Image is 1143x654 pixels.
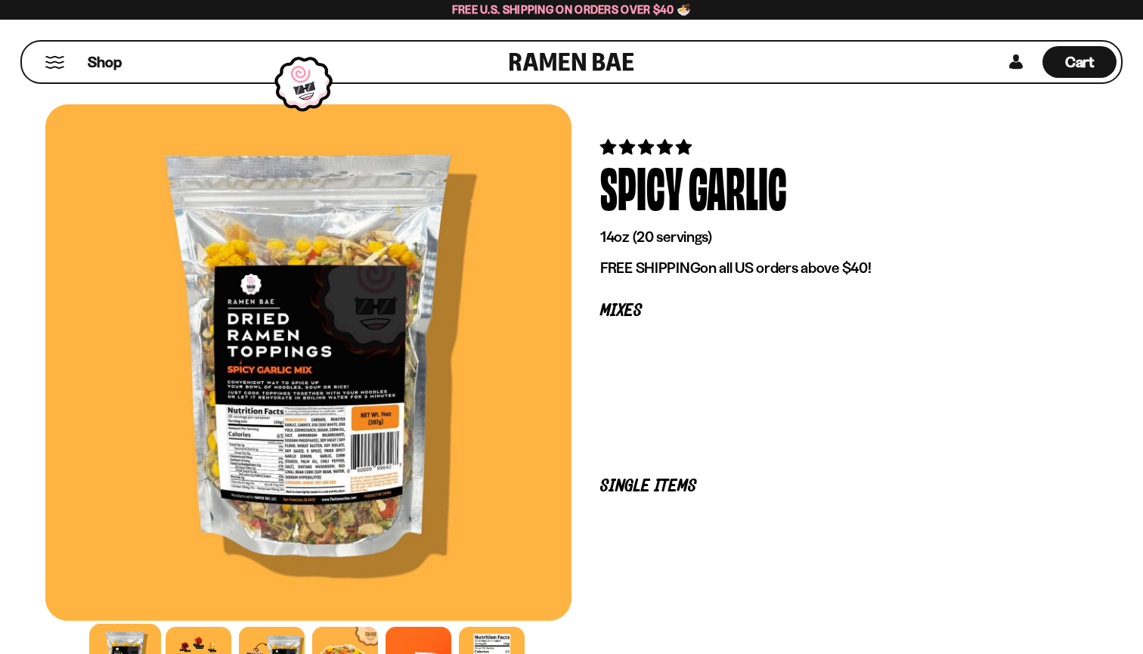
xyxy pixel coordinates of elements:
p: Mixes [600,304,1069,318]
div: Garlic [689,158,787,215]
div: Spicy [600,158,683,215]
span: Free U.S. Shipping on Orders over $40 🍜 [452,2,692,17]
a: Shop [88,46,122,78]
p: 14oz (20 servings) [600,228,1069,246]
strong: FREE SHIPPING [600,259,700,277]
span: Cart [1065,53,1095,71]
p: Single Items [600,479,1069,494]
span: 4.75 stars [600,138,695,157]
a: Cart [1042,42,1117,82]
button: Mobile Menu Trigger [45,56,65,69]
p: on all US orders above $40! [600,259,1069,277]
span: Shop [88,52,122,73]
